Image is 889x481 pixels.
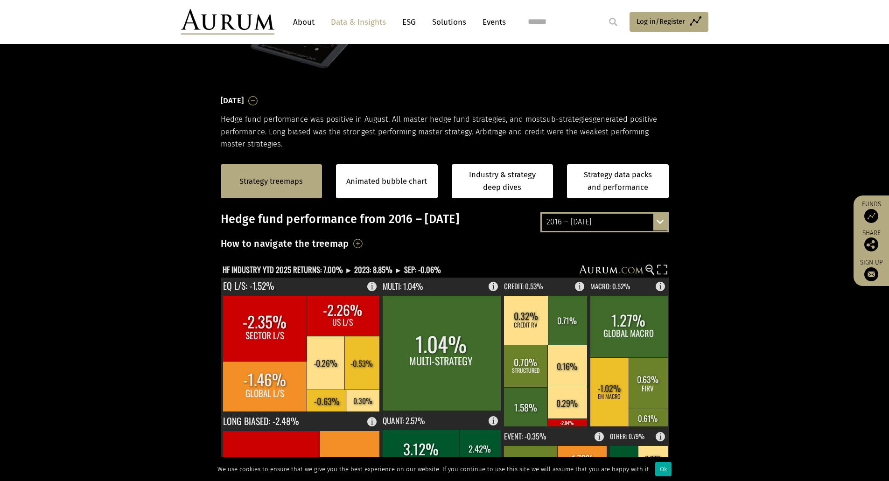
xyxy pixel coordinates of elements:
img: Access Funds [864,209,878,223]
span: sub-strategies [543,115,593,124]
span: Log in/Register [637,16,685,27]
a: ESG [398,14,420,31]
a: Data & Insights [326,14,391,31]
a: Solutions [427,14,471,31]
a: Events [478,14,506,31]
a: Strategy treemaps [239,175,303,188]
a: Log in/Register [630,12,708,32]
a: About [288,14,319,31]
h3: How to navigate the treemap [221,236,349,251]
h3: [DATE] [221,94,244,108]
p: Hedge fund performance was positive in August. All master hedge fund strategies, and most generat... [221,113,669,150]
a: Funds [858,200,884,223]
a: Sign up [858,258,884,281]
div: Ok [655,462,672,476]
a: Animated bubble chart [346,175,427,188]
div: 2016 – [DATE] [542,214,667,230]
input: Submit [604,13,623,31]
img: Share this post [864,237,878,251]
div: Share [858,230,884,251]
h3: Hedge fund performance from 2016 – [DATE] [221,212,669,226]
a: Industry & strategy deep dives [452,164,553,198]
img: Sign up to our newsletter [864,267,878,281]
img: Aurum [181,9,274,35]
a: Strategy data packs and performance [567,164,669,198]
